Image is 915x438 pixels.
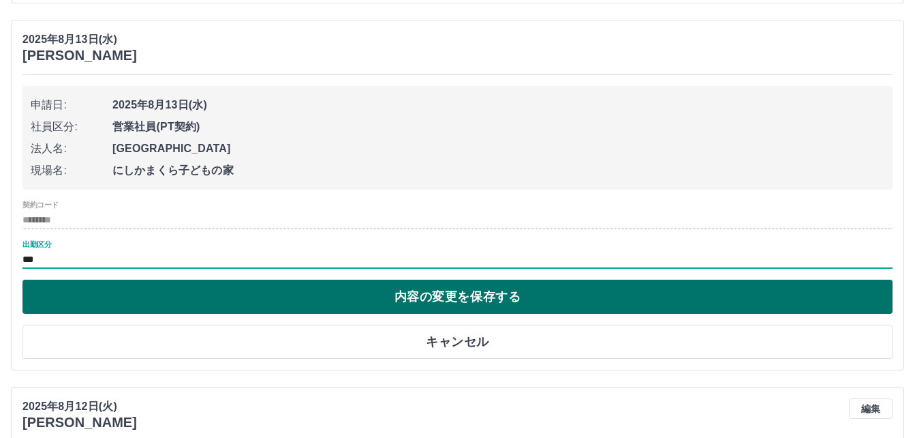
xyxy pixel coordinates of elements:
span: [GEOGRAPHIC_DATA] [112,141,884,157]
label: 出勤区分 [22,239,51,250]
span: 法人名: [31,141,112,157]
span: 申請日: [31,97,112,113]
span: 社員区分: [31,119,112,135]
button: キャンセル [22,325,893,359]
label: 契約コード [22,200,59,210]
button: 内容の変更を保存する [22,280,893,314]
span: 営業社員(PT契約) [112,119,884,135]
span: 2025年8月13日(水) [112,97,884,113]
p: 2025年8月12日(火) [22,398,137,415]
p: 2025年8月13日(水) [22,31,137,48]
span: にしかまくら子どもの家 [112,162,884,179]
span: 現場名: [31,162,112,179]
h3: [PERSON_NAME] [22,48,137,63]
button: 編集 [849,398,893,419]
h3: [PERSON_NAME] [22,415,137,430]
